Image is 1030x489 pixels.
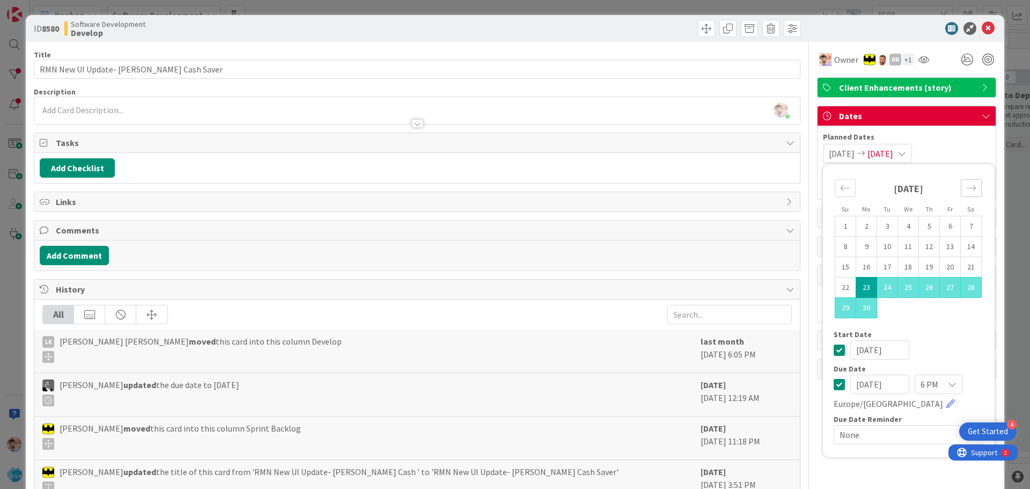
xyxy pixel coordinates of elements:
[862,205,870,213] small: Mo
[834,397,943,410] span: Europe/[GEOGRAPHIC_DATA]
[856,216,877,237] td: Choose Monday, 06/02/2025 12:00 PM as your check-in date. It’s available.
[877,54,888,65] img: AS
[701,466,726,477] b: [DATE]
[835,237,856,257] td: Choose Sunday, 06/08/2025 12:00 PM as your check-in date. It’s available.
[919,237,940,257] td: Choose Thursday, 06/12/2025 12:00 PM as your check-in date. It’s available.
[961,216,982,237] td: Choose Saturday, 06/07/2025 12:00 PM as your check-in date. It’s available.
[42,466,54,478] img: AC
[43,305,74,324] div: All
[919,278,940,298] td: Selected. Thursday, 06/26/2025 12:00 PM
[834,365,866,373] span: Due Date
[961,179,982,197] div: Move forward to switch to the next month.
[867,147,893,160] span: [DATE]
[834,331,872,338] span: Start Date
[42,379,54,391] img: RA
[877,257,898,278] td: Choose Tuesday, 06/17/2025 12:00 PM as your check-in date. It’s available.
[856,278,877,298] td: Selected as start date. Monday, 06/23/2025 12:00 PM
[56,4,58,13] div: 2
[835,298,856,318] td: Selected. Sunday, 06/29/2025 12:00 PM
[60,378,239,406] span: [PERSON_NAME] the due date to [DATE]
[856,257,877,278] td: Choose Monday, 06/16/2025 12:00 PM as your check-in date. It’s available.
[34,60,800,79] input: type card name here...
[925,205,933,213] small: Th
[23,2,49,14] span: Support
[940,278,961,298] td: Selected. Friday, 06/27/2025 12:00 PM
[856,237,877,257] td: Choose Monday, 06/09/2025 12:00 PM as your check-in date. It’s available.
[823,132,990,143] span: Planned Dates
[940,237,961,257] td: Choose Friday, 06/13/2025 12:00 PM as your check-in date. It’s available.
[902,54,914,65] div: + 1
[834,53,858,66] span: Owner
[904,205,913,213] small: We
[835,257,856,278] td: Choose Sunday, 06/15/2025 12:00 PM as your check-in date. It’s available.
[850,375,909,394] input: MM/DD/YYYY
[968,426,1008,437] div: Get Started
[877,216,898,237] td: Choose Tuesday, 06/03/2025 12:00 PM as your check-in date. It’s available.
[889,54,901,65] div: DR
[919,216,940,237] td: Choose Thursday, 06/05/2025 12:00 PM as your check-in date. It’s available.
[835,278,856,298] td: Choose Sunday, 06/22/2025 12:00 PM as your check-in date. It’s available.
[701,335,792,367] div: [DATE] 6:05 PM
[701,422,792,454] div: [DATE] 11:18 PM
[921,377,938,392] span: 6 PM
[42,23,59,34] b: 8580
[856,298,877,318] td: Selected. Monday, 06/30/2025 12:00 PM
[701,379,726,390] b: [DATE]
[189,336,216,347] b: moved
[40,158,115,178] button: Add Checklist
[56,283,781,296] span: History
[819,53,832,66] img: RS
[34,22,59,35] span: ID
[701,378,792,411] div: [DATE] 12:19 AM
[42,423,54,435] img: AC
[898,257,919,278] td: Choose Wednesday, 06/18/2025 12:00 PM as your check-in date. It’s available.
[877,278,898,298] td: Selected. Tuesday, 06/24/2025 12:00 PM
[877,237,898,257] td: Choose Tuesday, 06/10/2025 12:00 PM as your check-in date. It’s available.
[123,423,150,434] b: moved
[701,336,744,347] b: last month
[850,340,909,360] input: MM/DD/YYYY
[829,147,855,160] span: [DATE]
[701,423,726,434] b: [DATE]
[834,415,902,423] span: Due Date Reminder
[940,257,961,278] td: Choose Friday, 06/20/2025 12:00 PM as your check-in date. It’s available.
[123,379,156,390] b: updated
[884,205,891,213] small: Tu
[894,183,923,195] strong: [DATE]
[961,257,982,278] td: Choose Saturday, 06/21/2025 12:00 PM as your check-in date. It’s available.
[71,20,145,28] span: Software Development
[56,136,781,149] span: Tasks
[34,87,76,97] span: Description
[864,54,876,65] img: AC
[947,205,953,213] small: Fr
[961,237,982,257] td: Choose Saturday, 06/14/2025 12:00 PM as your check-in date. It’s available.
[959,422,1017,441] div: Open Get Started checklist, remaining modules: 4
[898,278,919,298] td: Selected. Wednesday, 06/25/2025 12:00 PM
[898,237,919,257] td: Choose Wednesday, 06/11/2025 12:00 PM as your check-in date. It’s available.
[839,110,976,122] span: Dates
[71,28,145,37] b: Develop
[839,81,976,94] span: Client Enhancements (story)
[42,336,54,348] div: Lk
[34,50,51,60] label: Title
[967,205,974,213] small: Sa
[56,195,781,208] span: Links
[835,216,856,237] td: Choose Sunday, 06/01/2025 12:00 PM as your check-in date. It’s available.
[40,246,109,265] button: Add Comment
[898,216,919,237] td: Choose Wednesday, 06/04/2025 12:00 PM as your check-in date. It’s available.
[60,422,301,450] span: [PERSON_NAME] this card into this column Sprint Backlog
[56,224,781,237] span: Comments
[60,335,342,363] span: [PERSON_NAME] [PERSON_NAME] this card into this column Develop
[1007,420,1017,429] div: 4
[667,305,792,324] input: Search...
[940,216,961,237] td: Choose Friday, 06/06/2025 12:00 PM as your check-in date. It’s available.
[823,170,994,331] div: Calendar
[123,466,156,477] b: updated
[835,179,856,197] div: Move backward to switch to the previous month.
[919,257,940,278] td: Choose Thursday, 06/19/2025 12:00 PM as your check-in date. It’s available.
[774,103,789,118] img: pl4L0N3wBX7tJinSylGEWxEMLUfHaQkZ.png
[961,278,982,298] td: Selected. Saturday, 06/28/2025 12:00 PM
[840,427,960,442] span: None
[842,205,849,213] small: Su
